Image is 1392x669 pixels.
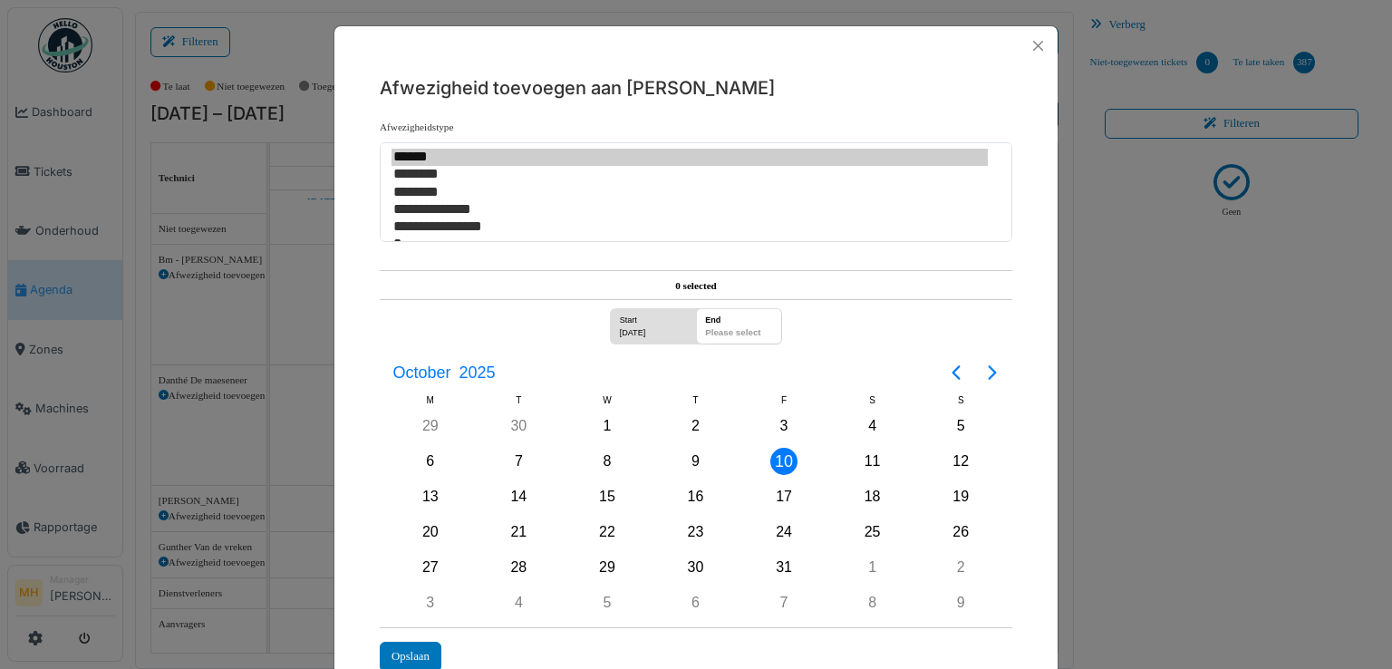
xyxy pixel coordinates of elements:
div: Sunday, October 26, 2025 [947,519,974,546]
div: [DATE] [614,326,679,344]
div: Please select [701,326,778,344]
label: Afwezigheidstype [380,120,453,135]
div: S [916,393,1005,408]
div: Tuesday, November 4, 2025 [505,589,532,616]
div: Tuesday, October 28, 2025 [505,554,532,581]
div: Thursday, October 30, 2025 [681,554,709,581]
div: Friday, October 3, 2025 [770,412,797,440]
div: Wednesday, November 5, 2025 [594,589,621,616]
div: Thursday, October 9, 2025 [681,448,709,475]
h5: Afwezigheid toevoegen aan [PERSON_NAME] [380,74,1012,102]
div: Wednesday, October 22, 2025 [594,519,621,546]
div: Saturday, October 11, 2025 [859,448,886,475]
button: Next page [974,354,1010,391]
div: Friday, October 10, 2025 [770,448,797,475]
button: October2025 [382,356,507,389]
div: End [701,308,778,326]
div: Sunday, November 9, 2025 [947,589,974,616]
div: Friday, October 31, 2025 [770,554,797,581]
div: T [475,393,564,408]
div: S [828,393,917,408]
div: Wednesday, October 8, 2025 [594,448,621,475]
div: Sunday, October 12, 2025 [947,448,974,475]
div: Tuesday, September 30, 2025 [505,412,532,440]
div: Thursday, October 23, 2025 [681,519,709,546]
div: Saturday, November 1, 2025 [859,554,886,581]
div: M [386,393,475,408]
button: Previous page [938,354,974,391]
div: Sunday, October 5, 2025 [947,412,974,440]
div: Monday, September 29, 2025 [417,412,444,440]
div: Monday, October 20, 2025 [417,519,444,546]
span: October [389,356,455,389]
div: Start [614,308,679,326]
div: Wednesday, October 15, 2025 [594,483,621,510]
div: Wednesday, October 29, 2025 [594,554,621,581]
div: Saturday, October 4, 2025 [859,412,886,440]
div: Monday, October 13, 2025 [417,483,444,510]
div: Friday, October 24, 2025 [770,519,797,546]
div: Tuesday, October 14, 2025 [505,483,532,510]
div: 0 selected [380,271,1012,300]
div: Friday, November 7, 2025 [770,589,797,616]
div: Tuesday, October 7, 2025 [505,448,532,475]
div: Sunday, October 19, 2025 [947,483,974,510]
div: Saturday, October 18, 2025 [859,483,886,510]
div: Thursday, October 16, 2025 [681,483,709,510]
div: F [739,393,828,408]
div: Monday, November 3, 2025 [417,589,444,616]
div: Monday, October 27, 2025 [417,554,444,581]
div: Thursday, October 2, 2025 [681,412,709,440]
div: Thursday, November 6, 2025 [681,589,709,616]
div: Saturday, November 8, 2025 [859,589,886,616]
div: Sunday, November 2, 2025 [947,554,974,581]
span: 2025 [455,356,499,389]
button: Close [1026,34,1050,58]
div: W [563,393,652,408]
div: Saturday, October 25, 2025 [859,519,886,546]
div: Monday, October 6, 2025 [417,448,444,475]
div: Friday, October 17, 2025 [770,483,797,510]
div: Wednesday, October 1, 2025 [594,412,621,440]
div: T [652,393,740,408]
div: Tuesday, October 21, 2025 [505,519,532,546]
